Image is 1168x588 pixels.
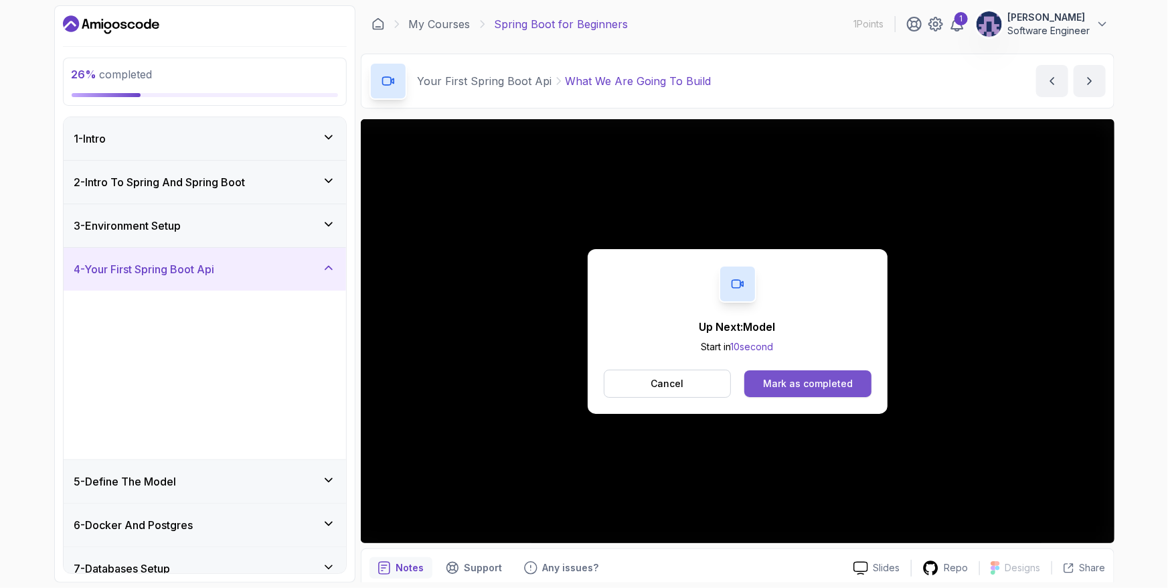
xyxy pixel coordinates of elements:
[731,341,774,352] span: 10 second
[64,161,346,204] button: 2-Intro To Spring And Spring Boot
[72,68,97,81] span: 26 %
[64,117,346,160] button: 1-Intro
[699,340,776,354] p: Start in
[854,17,884,31] p: 1 Points
[74,261,215,277] h3: 4 - Your First Spring Boot Api
[74,561,171,577] h3: 7 - Databases Setup
[63,14,159,35] a: Dashboard
[1080,561,1106,575] p: Share
[944,561,969,575] p: Repo
[977,11,1002,37] img: user profile image
[1074,65,1106,97] button: next content
[954,12,968,25] div: 1
[763,377,853,390] div: Mark as completed
[74,174,246,190] h3: 2 - Intro To Spring And Spring Boot
[72,68,153,81] span: completed
[1008,24,1090,38] p: Software Engineer
[438,557,511,579] button: Support button
[744,370,871,397] button: Mark as completed
[912,560,979,577] a: Repo
[64,204,346,247] button: 3-Environment Setup
[1005,561,1041,575] p: Designs
[409,16,471,32] a: My Courses
[64,460,346,503] button: 5-Define The Model
[465,561,503,575] p: Support
[64,504,346,546] button: 6-Docker And Postgres
[64,248,346,291] button: 4-Your First Spring Boot Api
[418,73,552,89] p: Your First Spring Boot Api
[1008,11,1090,24] p: [PERSON_NAME]
[949,16,965,32] a: 1
[843,561,911,575] a: Slides
[1052,561,1106,575] button: Share
[516,557,607,579] button: Feedback button
[74,218,181,234] h3: 3 - Environment Setup
[74,517,193,533] h3: 6 - Docker And Postgres
[651,377,683,390] p: Cancel
[873,561,900,575] p: Slides
[495,16,629,32] p: Spring Boot for Beginners
[74,473,177,490] h3: 5 - Define The Model
[543,561,599,575] p: Any issues?
[371,17,385,31] a: Dashboard
[1036,65,1068,97] button: previous content
[976,11,1109,38] button: user profile image[PERSON_NAME]Software Engineer
[396,561,424,575] p: Notes
[566,73,712,89] p: What We Are Going To Build
[361,119,1114,543] iframe: 2 - What We Are Going To Build
[604,370,732,398] button: Cancel
[699,319,776,335] p: Up Next: Model
[369,557,432,579] button: notes button
[74,131,106,147] h3: 1 - Intro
